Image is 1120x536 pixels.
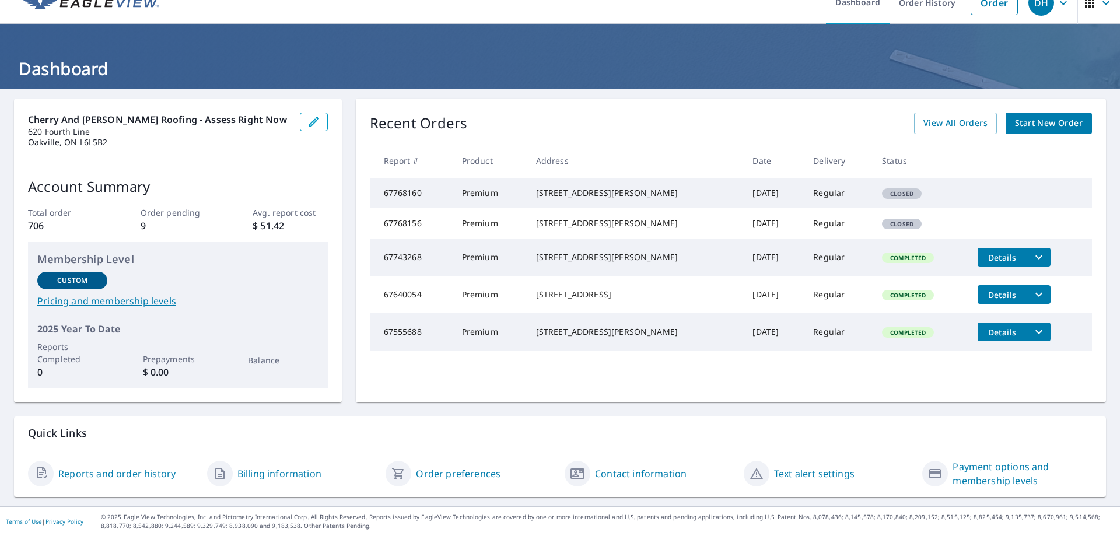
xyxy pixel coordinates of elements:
[743,143,804,178] th: Date
[804,313,873,351] td: Regular
[1027,285,1051,304] button: filesDropdownBtn-67640054
[141,206,215,219] p: Order pending
[985,327,1020,338] span: Details
[1006,113,1092,134] a: Start New Order
[6,517,42,526] a: Terms of Use
[536,251,734,263] div: [STREET_ADDRESS][PERSON_NAME]
[743,276,804,313] td: [DATE]
[743,208,804,239] td: [DATE]
[453,178,527,208] td: Premium
[370,276,453,313] td: 67640054
[953,460,1092,488] a: Payment options and membership levels
[774,467,855,481] a: Text alert settings
[416,467,501,481] a: Order preferences
[985,289,1020,300] span: Details
[453,208,527,239] td: Premium
[804,143,873,178] th: Delivery
[923,116,988,131] span: View All Orders
[37,251,318,267] p: Membership Level
[141,219,215,233] p: 9
[453,143,527,178] th: Product
[248,354,318,366] p: Balance
[536,187,734,199] div: [STREET_ADDRESS][PERSON_NAME]
[453,313,527,351] td: Premium
[804,276,873,313] td: Regular
[1015,116,1083,131] span: Start New Order
[883,220,921,228] span: Closed
[28,137,290,148] p: Oakville, ON L6L5B2
[978,323,1027,341] button: detailsBtn-67555688
[1027,323,1051,341] button: filesDropdownBtn-67555688
[743,313,804,351] td: [DATE]
[804,178,873,208] td: Regular
[6,518,83,525] p: |
[978,285,1027,304] button: detailsBtn-67640054
[14,57,1106,80] h1: Dashboard
[101,513,1114,530] p: © 2025 Eagle View Technologies, Inc. and Pictometry International Corp. All Rights Reserved. Repo...
[57,275,87,286] p: Custom
[143,353,213,365] p: Prepayments
[883,254,933,262] span: Completed
[28,219,103,233] p: 706
[536,289,734,300] div: [STREET_ADDRESS]
[253,206,327,219] p: Avg. report cost
[1027,248,1051,267] button: filesDropdownBtn-67743268
[595,467,687,481] a: Contact information
[985,252,1020,263] span: Details
[28,113,290,127] p: Cherry and [PERSON_NAME] Roofing - Assess Right Now
[370,313,453,351] td: 67555688
[536,218,734,229] div: [STREET_ADDRESS][PERSON_NAME]
[873,143,968,178] th: Status
[28,206,103,219] p: Total order
[914,113,997,134] a: View All Orders
[37,322,318,336] p: 2025 Year To Date
[28,176,328,197] p: Account Summary
[883,291,933,299] span: Completed
[370,178,453,208] td: 67768160
[370,113,468,134] p: Recent Orders
[45,517,83,526] a: Privacy Policy
[883,328,933,337] span: Completed
[453,239,527,276] td: Premium
[743,239,804,276] td: [DATE]
[370,208,453,239] td: 67768156
[370,143,453,178] th: Report #
[253,219,327,233] p: $ 51.42
[37,294,318,308] a: Pricing and membership levels
[804,208,873,239] td: Regular
[453,276,527,313] td: Premium
[28,426,1092,440] p: Quick Links
[883,190,921,198] span: Closed
[237,467,321,481] a: Billing information
[37,365,107,379] p: 0
[804,239,873,276] td: Regular
[143,365,213,379] p: $ 0.00
[527,143,744,178] th: Address
[28,127,290,137] p: 620 Fourth Line
[370,239,453,276] td: 67743268
[978,248,1027,267] button: detailsBtn-67743268
[536,326,734,338] div: [STREET_ADDRESS][PERSON_NAME]
[58,467,176,481] a: Reports and order history
[37,341,107,365] p: Reports Completed
[743,178,804,208] td: [DATE]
